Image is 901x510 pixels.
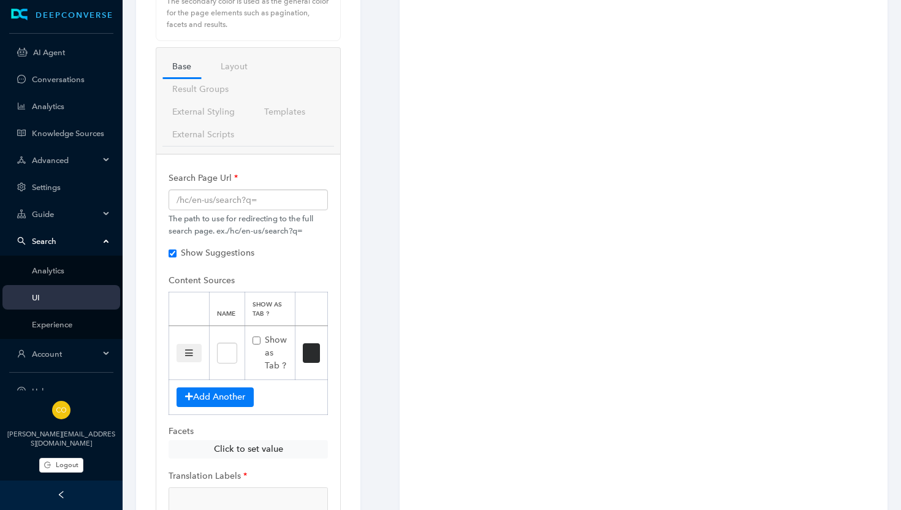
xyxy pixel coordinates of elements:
[32,156,99,165] span: Advanced
[254,101,315,123] a: Templates
[162,101,245,123] a: External Styling
[245,292,295,326] th: Show as Tab ?
[32,75,110,84] a: Conversations
[169,269,235,292] label: Content Sources
[32,102,110,111] a: Analytics
[210,292,245,326] th: Name
[17,237,26,245] span: search
[32,320,110,329] a: Experience
[32,349,99,359] span: Account
[169,167,238,189] label: Search Page Url
[169,189,328,210] input: /hc/en-us/search?q=
[174,493,279,508] input: null
[52,401,70,419] img: 9bd6fc8dc59eafe68b94aecc33e6c356
[32,266,110,275] a: Analytics
[253,337,260,344] input: Show as Tab ?
[162,123,244,146] a: External Scripts
[17,156,26,164] span: deployment-unit
[56,460,78,470] span: Logout
[32,183,110,192] a: Settings
[211,55,257,78] a: Layout
[169,465,247,487] label: Translation Labels
[169,249,177,257] input: Show Suggestions
[39,458,83,473] button: Logout
[32,237,99,246] span: Search
[265,335,287,371] span: Show as Tab ?
[32,293,110,302] a: UI
[177,387,254,406] button: Add Another
[44,462,51,468] span: logout
[181,248,254,258] span: Show Suggestions
[33,48,110,57] a: AI Agent
[169,425,194,438] label: Facets
[32,129,110,138] a: Knowledge Sources
[32,210,99,219] span: Guide
[32,387,110,396] span: Help
[169,440,328,459] button: Click to set value
[162,78,238,101] a: Result Groups
[2,9,120,21] a: LogoDEEPCONVERSE
[162,55,201,78] a: Base
[17,349,26,358] span: user
[227,226,303,235] b: /hc/en-us/search?q=
[169,213,328,237] div: The path to use for redirecting to the full search page. ex.
[17,387,26,395] span: question-circle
